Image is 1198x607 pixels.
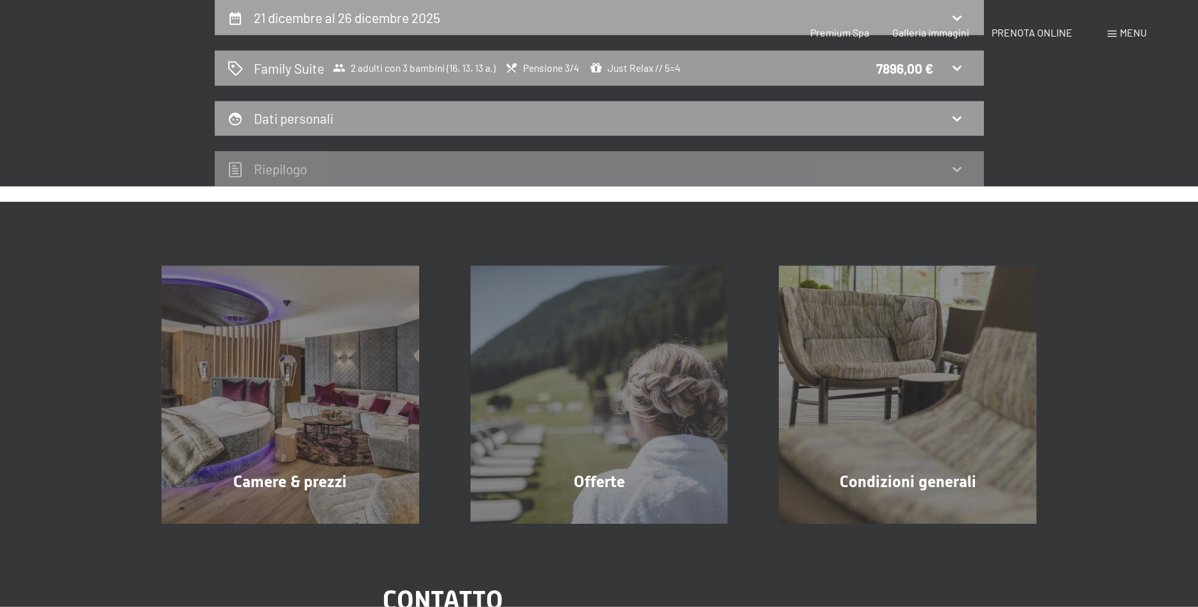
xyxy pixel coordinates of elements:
[445,266,754,524] a: Vacanze in Trentino Alto Adige all'Hotel Schwarzenstein Offerte
[254,10,440,26] h2: 21 dicembre al 26 dicembre 2025
[992,26,1072,38] a: PRENOTA ONLINE
[1120,26,1147,38] span: Menu
[233,472,347,491] span: Camere & prezzi
[590,62,681,74] span: Just Relax // 5=4
[254,59,324,78] h2: Family Suite
[876,59,933,78] div: 7896,00 €
[892,26,969,38] a: Galleria immagini
[753,266,1062,524] a: Vacanze in Trentino Alto Adige all'Hotel Schwarzenstein Condizioni generali
[810,26,869,38] a: Premium Spa
[505,62,579,74] span: Pensione 3/4
[333,62,495,74] span: 2 adulti con 3 bambini (16, 13, 13 a.)
[136,266,445,524] a: Vacanze in Trentino Alto Adige all'Hotel Schwarzenstein Camere & prezzi
[574,472,625,491] span: Offerte
[254,161,307,177] h2: Riepilogo
[840,472,976,491] span: Condizioni generali
[254,110,333,126] h2: Dati personali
